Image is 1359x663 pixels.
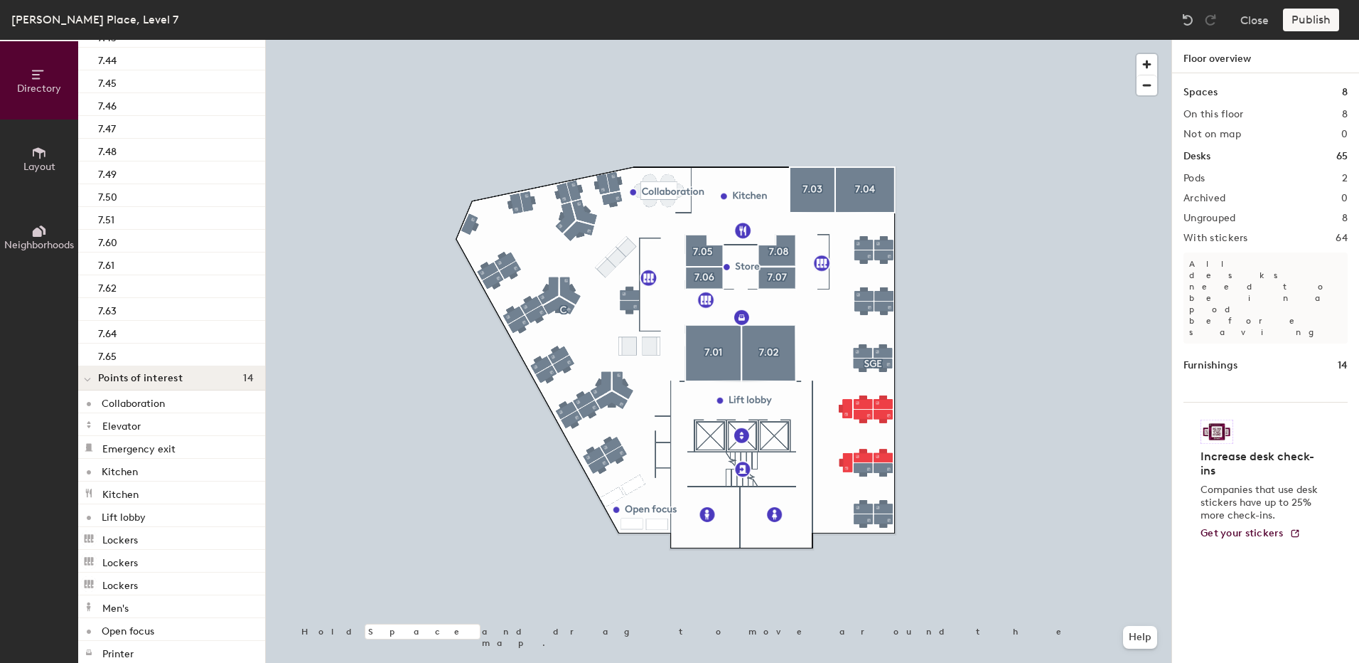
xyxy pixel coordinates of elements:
img: Sticker logo [1200,420,1233,444]
h1: 8 [1342,85,1348,100]
span: Points of interest [98,373,183,384]
p: 7.47 [98,119,116,135]
p: Open focus [102,621,154,637]
h4: Increase desk check-ins [1200,450,1322,478]
p: Collaboration [102,393,165,410]
h1: 14 [1338,358,1348,373]
p: Lockers [102,530,138,546]
h1: 65 [1336,149,1348,164]
p: 7.50 [98,187,117,203]
h2: Archived [1183,193,1225,204]
p: Emergency exit [102,439,176,455]
p: Lockers [102,576,138,592]
p: 7.63 [98,301,117,317]
img: Redo [1203,13,1218,27]
p: Elevator [102,416,141,433]
span: Get your stickers [1200,527,1284,539]
p: Lockers [102,553,138,569]
p: Companies that use desk stickers have up to 25% more check-ins. [1200,484,1322,522]
p: All desks need to be in a pod before saving [1183,253,1348,344]
p: Kitchen [102,462,138,478]
h1: Furnishings [1183,358,1237,373]
p: Kitchen [102,484,139,501]
div: [PERSON_NAME] Place, Level 7 [11,11,178,28]
h2: Pods [1183,173,1205,184]
p: 7.49 [98,164,117,181]
span: Neighborhoods [4,239,74,251]
p: 7.46 [98,96,117,112]
p: 7.60 [98,233,117,249]
span: 14 [243,373,254,384]
p: 7.65 [98,346,117,363]
p: Lift lobby [102,507,146,524]
a: Get your stickers [1200,528,1301,540]
p: 7.44 [98,51,117,67]
img: Undo [1181,13,1195,27]
span: Directory [17,83,61,95]
h1: Spaces [1183,85,1218,100]
h2: On this floor [1183,109,1244,120]
h2: With stickers [1183,233,1248,244]
button: Help [1123,626,1157,649]
h2: 8 [1342,109,1348,120]
p: 7.61 [98,255,114,272]
h1: Floor overview [1172,40,1359,73]
h2: 64 [1336,233,1348,244]
h2: Ungrouped [1183,213,1236,224]
h2: 0 [1341,193,1348,204]
span: Layout [23,161,55,173]
p: 7.51 [98,210,114,226]
h1: Desks [1183,149,1210,164]
h2: 2 [1342,173,1348,184]
button: Close [1240,9,1269,31]
h2: Not on map [1183,129,1241,140]
p: 7.64 [98,324,117,340]
p: Men's [102,598,129,615]
p: 7.62 [98,278,117,295]
h2: 8 [1342,213,1348,224]
p: Printer [102,644,134,660]
h2: 0 [1341,129,1348,140]
p: 7.45 [98,73,117,90]
p: 7.48 [98,142,117,158]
